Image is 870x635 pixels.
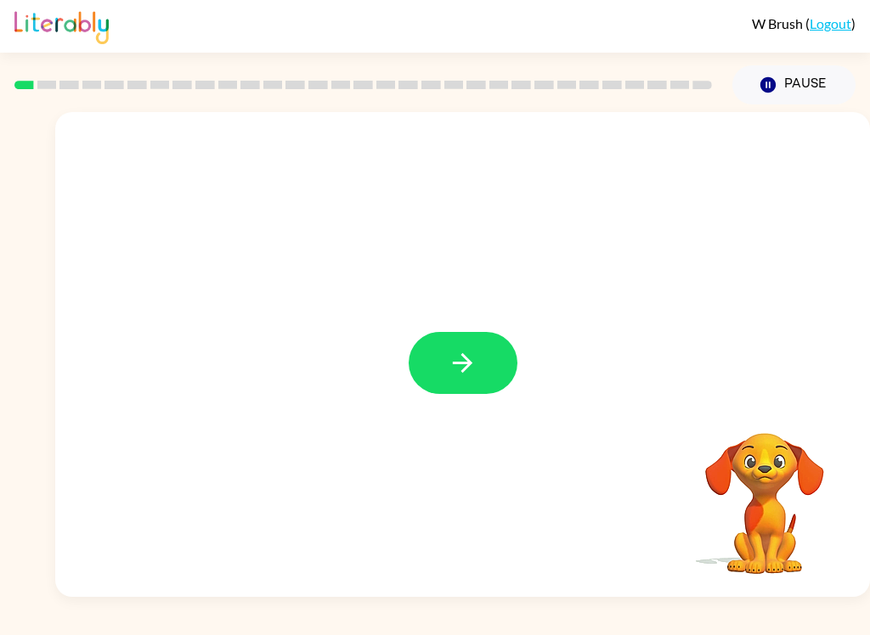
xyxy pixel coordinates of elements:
[14,7,109,44] img: Literably
[680,407,850,576] video: Your browser must support playing .mp4 files to use Literably. Please try using another browser.
[810,15,851,31] a: Logout
[752,15,805,31] span: W Brush
[752,15,856,31] div: ( )
[732,65,856,104] button: Pause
